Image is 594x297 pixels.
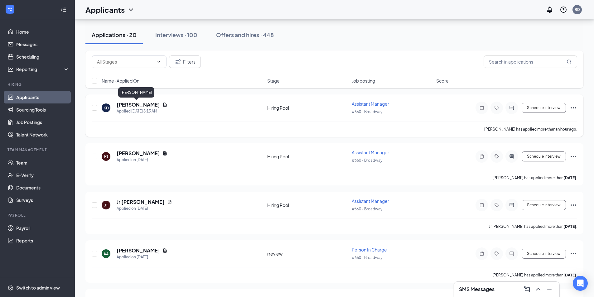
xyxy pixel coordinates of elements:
svg: Note [478,203,485,208]
svg: Note [478,105,485,110]
svg: Tag [493,251,500,256]
h1: Applicants [85,4,125,15]
div: KD [104,105,109,111]
p: [PERSON_NAME] has applied more than . [484,127,577,132]
h5: Jr [PERSON_NAME] [117,199,165,205]
a: Team [16,156,70,169]
p: Jr [PERSON_NAME] has applied more than . [489,224,577,229]
div: KJ [104,154,108,159]
div: Open Intercom Messenger [573,276,588,291]
div: Applied [DATE] 8:15 AM [117,108,167,114]
svg: ActiveChat [508,203,515,208]
svg: Note [478,251,485,256]
svg: Notifications [546,6,553,13]
svg: Tag [493,154,500,159]
span: #660 - Broadway [352,255,382,260]
svg: Minimize [546,285,553,293]
svg: QuestionInfo [560,6,567,13]
div: AA [104,251,109,256]
svg: Document [162,248,167,253]
div: RD [575,7,580,12]
span: #660 - Broadway [352,207,382,211]
h5: [PERSON_NAME] [117,150,160,157]
svg: Collapse [60,7,66,13]
svg: WorkstreamLogo [7,6,13,12]
p: [PERSON_NAME] has applied more than . [492,272,577,278]
a: Sourcing Tools [16,103,70,116]
span: Stage [267,78,280,84]
div: Team Management [7,147,68,152]
b: [DATE] [563,175,576,180]
svg: Settings [7,285,14,291]
b: [DATE] [563,224,576,229]
div: Hiring Pool [267,202,348,208]
span: Assistant Manager [352,150,389,155]
button: Schedule Interview [522,249,566,259]
svg: Document [162,102,167,107]
div: [PERSON_NAME] [118,87,154,98]
div: Switch to admin view [16,285,60,291]
h5: [PERSON_NAME] [117,101,160,108]
a: Payroll [16,222,70,234]
button: Filter Filters [169,55,201,68]
a: Job Postings [16,116,70,128]
svg: Document [167,199,172,204]
button: Schedule Interview [522,151,566,161]
span: Person In Charge [352,247,387,252]
a: Messages [16,38,70,50]
div: Applied on [DATE] [117,157,167,163]
p: [PERSON_NAME] has applied more than . [492,175,577,180]
button: ChevronUp [533,284,543,294]
div: Payroll [7,213,68,218]
button: ComposeMessage [522,284,532,294]
svg: Document [162,151,167,156]
span: Name · Applied On [102,78,139,84]
svg: ChevronDown [127,6,135,13]
div: Applications · 20 [92,31,137,39]
a: Applicants [16,91,70,103]
a: E-Verify [16,169,70,181]
input: All Stages [97,58,154,65]
svg: Ellipses [570,201,577,209]
svg: ChevronDown [156,59,161,64]
svg: Tag [493,105,500,110]
svg: Ellipses [570,250,577,257]
div: Interviews · 100 [155,31,197,39]
a: Surveys [16,194,70,206]
button: Schedule Interview [522,200,566,210]
input: Search in applications [484,55,577,68]
div: Hiring Pool [267,153,348,160]
svg: Analysis [7,66,14,72]
div: Hiring [7,82,68,87]
b: [DATE] [563,273,576,277]
button: Minimize [544,284,554,294]
svg: Ellipses [570,104,577,112]
a: Talent Network [16,128,70,141]
span: #660 - Broadway [352,158,382,163]
span: Assistant Manager [352,198,389,204]
svg: ChevronUp [534,285,542,293]
svg: Tag [493,203,500,208]
a: Home [16,26,70,38]
a: Reports [16,234,70,247]
svg: Ellipses [570,153,577,160]
svg: ActiveChat [508,154,515,159]
svg: ComposeMessage [523,285,531,293]
div: Offers and hires · 448 [216,31,274,39]
div: Applied on [DATE] [117,254,167,260]
h5: [PERSON_NAME] [117,247,160,254]
div: rreview [267,251,348,257]
a: Documents [16,181,70,194]
svg: Note [478,154,485,159]
span: Score [436,78,449,84]
span: #660 - Broadway [352,109,382,114]
svg: MagnifyingGlass [567,59,572,64]
span: Assistant Manager [352,101,389,107]
div: JT [104,203,108,208]
span: Job posting [352,78,375,84]
a: Scheduling [16,50,70,63]
svg: ActiveChat [508,105,515,110]
button: Schedule Interview [522,103,566,113]
div: Hiring Pool [267,105,348,111]
div: Reporting [16,66,70,72]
